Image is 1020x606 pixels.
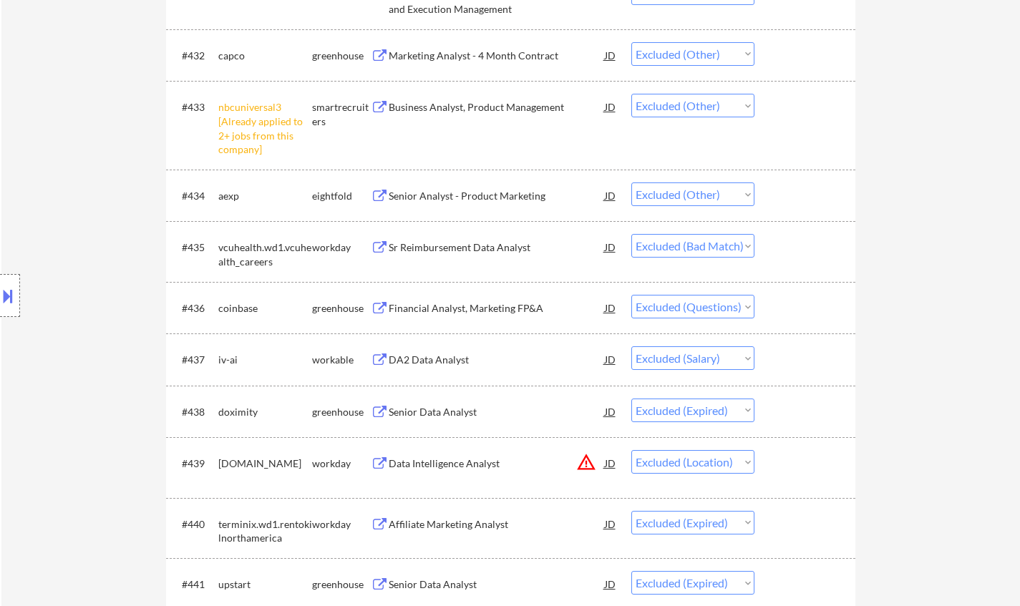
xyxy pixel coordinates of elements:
[312,353,371,367] div: workable
[218,189,312,203] div: aexp
[312,577,371,592] div: greenhouse
[312,456,371,471] div: workday
[312,301,371,316] div: greenhouse
[603,571,618,597] div: JD
[312,189,371,203] div: eightfold
[389,405,605,419] div: Senior Data Analyst
[312,100,371,128] div: smartrecruiters
[603,346,618,372] div: JD
[218,456,312,471] div: [DOMAIN_NAME]
[218,301,312,316] div: coinbase
[182,49,207,63] div: #432
[603,182,618,208] div: JD
[182,577,207,592] div: #441
[218,353,312,367] div: iv-ai
[603,511,618,537] div: JD
[603,450,618,476] div: JD
[218,240,312,268] div: vcuhealth.wd1.vcuhealth_careers
[218,577,312,592] div: upstart
[576,452,596,472] button: warning_amber
[312,405,371,419] div: greenhouse
[603,42,618,68] div: JD
[389,577,605,592] div: Senior Data Analyst
[389,189,605,203] div: Senior Analyst - Product Marketing
[218,100,312,156] div: nbcuniversal3 [Already applied to 2+ jobs from this company]
[389,240,605,255] div: Sr Reimbursement Data Analyst
[312,517,371,532] div: workday
[603,399,618,424] div: JD
[182,517,207,532] div: #440
[218,49,312,63] div: capco
[389,301,605,316] div: Financial Analyst, Marketing FP&A
[312,49,371,63] div: greenhouse
[389,517,605,532] div: Affiliate Marketing Analyst
[603,234,618,260] div: JD
[603,295,618,321] div: JD
[389,353,605,367] div: DA2 Data Analyst
[389,456,605,471] div: Data Intelligence Analyst
[218,517,312,545] div: terminix.wd1.rentokilnorthamerica
[218,405,312,419] div: doximity
[389,49,605,63] div: Marketing Analyst - 4 Month Contract
[312,240,371,255] div: workday
[603,94,618,119] div: JD
[389,100,605,114] div: Business Analyst, Product Management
